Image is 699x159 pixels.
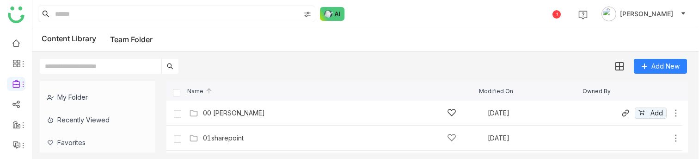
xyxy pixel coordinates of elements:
div: 1 [552,10,561,19]
img: ask-buddy-normal.svg [320,7,345,21]
button: [PERSON_NAME] [600,6,688,21]
span: Add [650,108,663,118]
img: help.svg [578,10,588,19]
img: Folder [189,108,198,118]
span: [PERSON_NAME] [620,9,673,19]
div: Content Library [42,34,153,45]
div: [DATE] [488,110,582,116]
img: avatar [601,6,616,21]
a: Team Folder [110,35,153,44]
a: 01sharepoint [203,134,244,142]
img: arrow-up.svg [205,87,213,95]
button: Add New [634,59,687,74]
button: Add [635,108,667,119]
span: Owned By [582,88,611,94]
img: search-type.svg [304,11,311,18]
span: Modified On [479,88,513,94]
span: Name [187,88,213,94]
img: logo [8,6,25,23]
span: Add New [651,61,680,71]
div: My Folder [40,86,148,108]
div: Recently Viewed [40,108,148,131]
img: grid.svg [615,62,624,70]
a: 00 [PERSON_NAME] [203,109,265,117]
img: Folder [189,134,198,143]
div: Favorites [40,131,148,154]
div: [DATE] [488,135,582,141]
